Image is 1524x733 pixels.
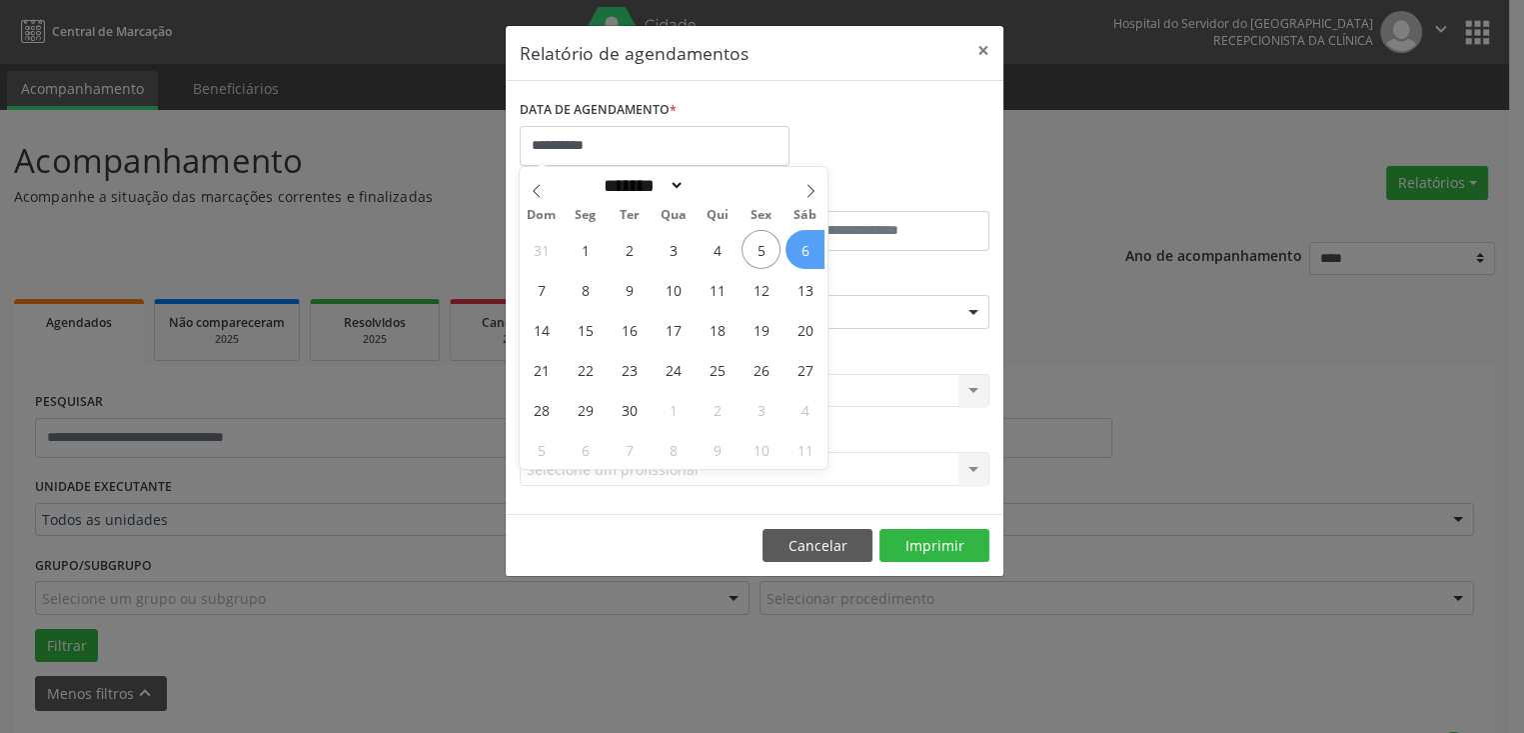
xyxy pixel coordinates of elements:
span: Outubro 6, 2025 [566,430,605,469]
span: Setembro 15, 2025 [566,310,605,349]
span: Setembro 12, 2025 [742,270,780,309]
label: DATA DE AGENDAMENTO [520,95,677,126]
span: Setembro 16, 2025 [610,310,649,349]
span: Outubro 4, 2025 [785,390,824,429]
span: Setembro 26, 2025 [742,350,780,389]
span: Setembro 8, 2025 [566,270,605,309]
span: Setembro 17, 2025 [654,310,693,349]
span: Setembro 6, 2025 [785,230,824,269]
span: Setembro 13, 2025 [785,270,824,309]
button: Cancelar [762,529,872,563]
span: Setembro 7, 2025 [522,270,561,309]
span: Outubro 8, 2025 [654,430,693,469]
span: Setembro 20, 2025 [785,310,824,349]
label: ATÉ [760,180,989,211]
span: Setembro 14, 2025 [522,310,561,349]
span: Outubro 7, 2025 [610,430,649,469]
span: Setembro 5, 2025 [742,230,780,269]
span: Setembro 23, 2025 [610,350,649,389]
span: Setembro 24, 2025 [654,350,693,389]
span: Setembro 9, 2025 [610,270,649,309]
span: Outubro 11, 2025 [785,430,824,469]
span: Qui [696,209,740,222]
span: Seg [564,209,608,222]
button: Close [963,26,1003,75]
span: Setembro 1, 2025 [566,230,605,269]
span: Setembro 25, 2025 [698,350,737,389]
span: Setembro 19, 2025 [742,310,780,349]
h5: Relatório de agendamentos [520,40,749,66]
span: Setembro 22, 2025 [566,350,605,389]
span: Dom [520,209,564,222]
span: Setembro 29, 2025 [566,390,605,429]
span: Setembro 2, 2025 [610,230,649,269]
span: Qua [652,209,696,222]
input: Year [685,175,751,196]
span: Outubro 3, 2025 [742,390,780,429]
span: Ter [608,209,652,222]
button: Imprimir [879,529,989,563]
span: Outubro 1, 2025 [654,390,693,429]
span: Setembro 27, 2025 [785,350,824,389]
span: Outubro 9, 2025 [698,430,737,469]
span: Sex [740,209,783,222]
span: Setembro 11, 2025 [698,270,737,309]
span: Outubro 10, 2025 [742,430,780,469]
span: Sáb [783,209,827,222]
span: Setembro 21, 2025 [522,350,561,389]
span: Setembro 28, 2025 [522,390,561,429]
span: Outubro 2, 2025 [698,390,737,429]
span: Agosto 31, 2025 [522,230,561,269]
span: Setembro 10, 2025 [654,270,693,309]
span: Setembro 3, 2025 [654,230,693,269]
select: Month [597,175,685,196]
span: Setembro 18, 2025 [698,310,737,349]
span: Setembro 30, 2025 [610,390,649,429]
span: Setembro 4, 2025 [698,230,737,269]
span: Outubro 5, 2025 [522,430,561,469]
